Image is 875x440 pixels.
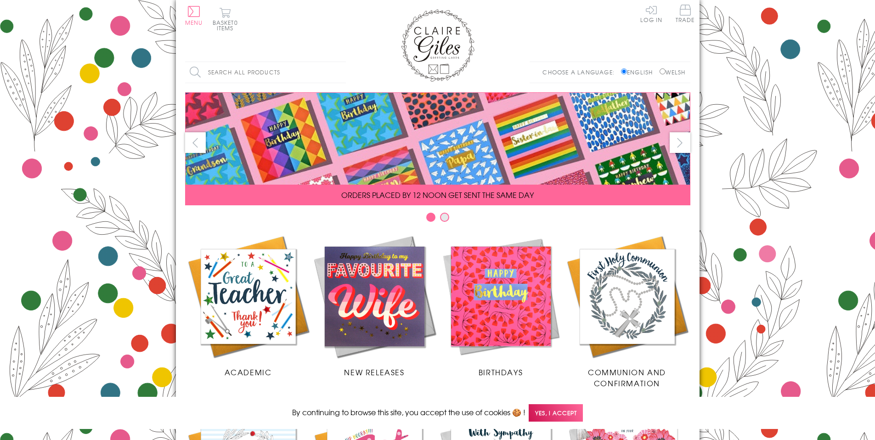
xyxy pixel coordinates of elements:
[440,213,449,222] button: Carousel Page 2
[670,132,690,153] button: next
[542,68,619,76] p: Choose a language:
[438,233,564,378] a: Birthdays
[676,5,695,23] span: Trade
[676,5,695,24] a: Trade
[621,68,657,76] label: English
[660,68,666,74] input: Welsh
[640,5,662,23] a: Log In
[401,9,474,82] img: Claire Giles Greetings Cards
[225,367,272,378] span: Academic
[529,404,583,422] span: Yes, I accept
[185,6,203,25] button: Menu
[337,62,346,83] input: Search
[660,68,686,76] label: Welsh
[344,367,404,378] span: New Releases
[588,367,666,389] span: Communion and Confirmation
[213,7,238,31] button: Basket0 items
[426,213,435,222] button: Carousel Page 1 (Current Slide)
[185,132,206,153] button: prev
[217,18,238,32] span: 0 items
[621,68,627,74] input: English
[185,18,203,27] span: Menu
[564,233,690,389] a: Communion and Confirmation
[479,367,523,378] span: Birthdays
[311,233,438,378] a: New Releases
[185,212,690,226] div: Carousel Pagination
[341,189,534,200] span: ORDERS PLACED BY 12 NOON GET SENT THE SAME DAY
[185,233,311,378] a: Academic
[185,62,346,83] input: Search all products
